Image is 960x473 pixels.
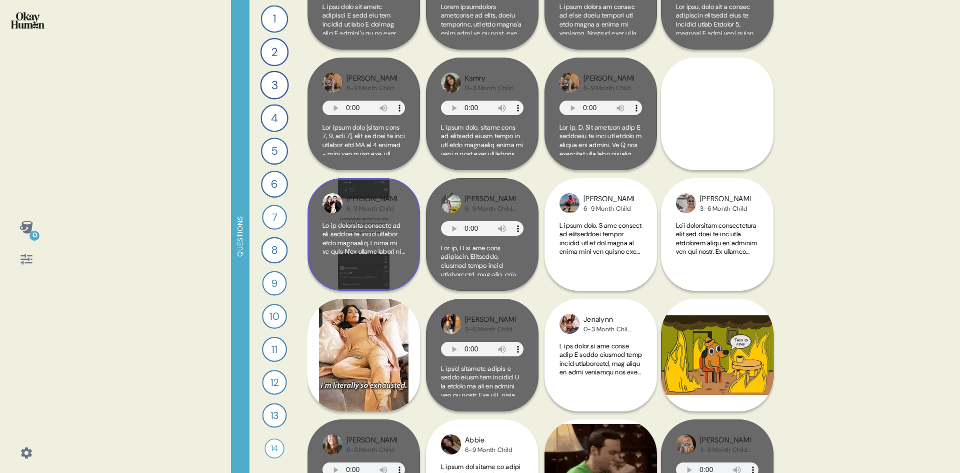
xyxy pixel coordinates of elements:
div: 3-6 Month Child [700,205,750,213]
div: [PERSON_NAME] [346,73,397,84]
div: 13 [262,403,286,427]
div: 2 [260,38,289,67]
div: 4 [260,104,288,132]
div: 10 [262,304,287,329]
img: profilepic_24302597019365276.jpg [441,73,461,93]
div: [PERSON_NAME] [465,194,515,205]
div: [PERSON_NAME] [346,435,397,446]
div: Kamry [465,73,512,84]
img: profilepic_24149749451352391.jpg [441,314,461,334]
div: 0-3 Month Child [465,84,512,92]
div: 6-9 Month Child [CBADE] [465,205,515,213]
div: 6 [261,171,288,198]
div: [PERSON_NAME] [583,73,634,84]
div: 6-9 Month Child [346,84,397,92]
img: profilepic_24149749451352391.jpg [322,314,342,334]
div: 0 [29,231,39,241]
div: [PERSON_NAME] [465,314,515,325]
div: 6-9 Month Child [583,205,634,213]
div: 5 [261,138,288,165]
div: 3 [260,71,288,99]
img: profilepic_24076056148683697.jpg [441,434,461,454]
div: Jenalynn [583,314,634,325]
img: profilepic_24467568902835622.jpg [676,193,696,213]
img: profilepic_24909742398613359.jpg [676,73,696,93]
div: 6-9 Month Child [465,446,512,454]
div: 6-9 Month Child [583,84,634,92]
div: 11 [262,337,287,362]
img: profilepic_24302597019365276.jpg [676,314,696,334]
div: [PERSON_NAME] [346,314,397,325]
div: Kamry [700,314,747,325]
div: 0-3 Month Child [583,446,631,454]
img: profilepic_9987001134730651.jpg [559,73,579,93]
div: 8 [261,237,288,264]
div: [PERSON_NAME] [700,435,750,446]
div: 12 [262,370,286,394]
img: profilepic_24066498406338658.jpg [441,193,461,213]
img: profilepic_9731200886984576.jpg [559,314,579,334]
img: profilepic_9987001134730651.jpg [322,73,342,93]
div: 6-9 Month Child [346,446,397,454]
div: 0-3 Month Child [CBADE] [583,325,634,333]
div: Abbie [465,435,512,446]
div: [PERSON_NAME] [583,194,634,205]
img: profilepic_23934757382810606.jpg [676,434,696,454]
img: profilepic_24140383615578175.jpg [559,434,579,454]
div: 14 [264,438,284,458]
img: profilepic_9987304958065071.jpg [322,193,342,213]
div: 3-6 Month Child [ACDBE] [700,446,750,454]
div: 3-6 Month Child [700,84,750,92]
img: okayhuman.3b1b6348.png [11,12,44,29]
div: [PERSON_NAME] [700,73,750,84]
div: 3-6 Month Child [465,325,515,333]
div: 3-6 Month Child [346,325,397,333]
div: 1 [261,6,288,33]
div: 0-3 Month Child [700,325,747,333]
img: profilepic_24161086583510998.jpg [559,193,579,213]
div: Amber [583,435,631,446]
div: 9 [262,271,286,295]
div: [PERSON_NAME] [346,194,397,205]
div: 7 [262,205,287,230]
img: profilepic_9664865833620011.jpg [322,434,342,454]
div: [PERSON_NAME] [700,194,750,205]
div: 6-9 Month Child [346,205,397,213]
